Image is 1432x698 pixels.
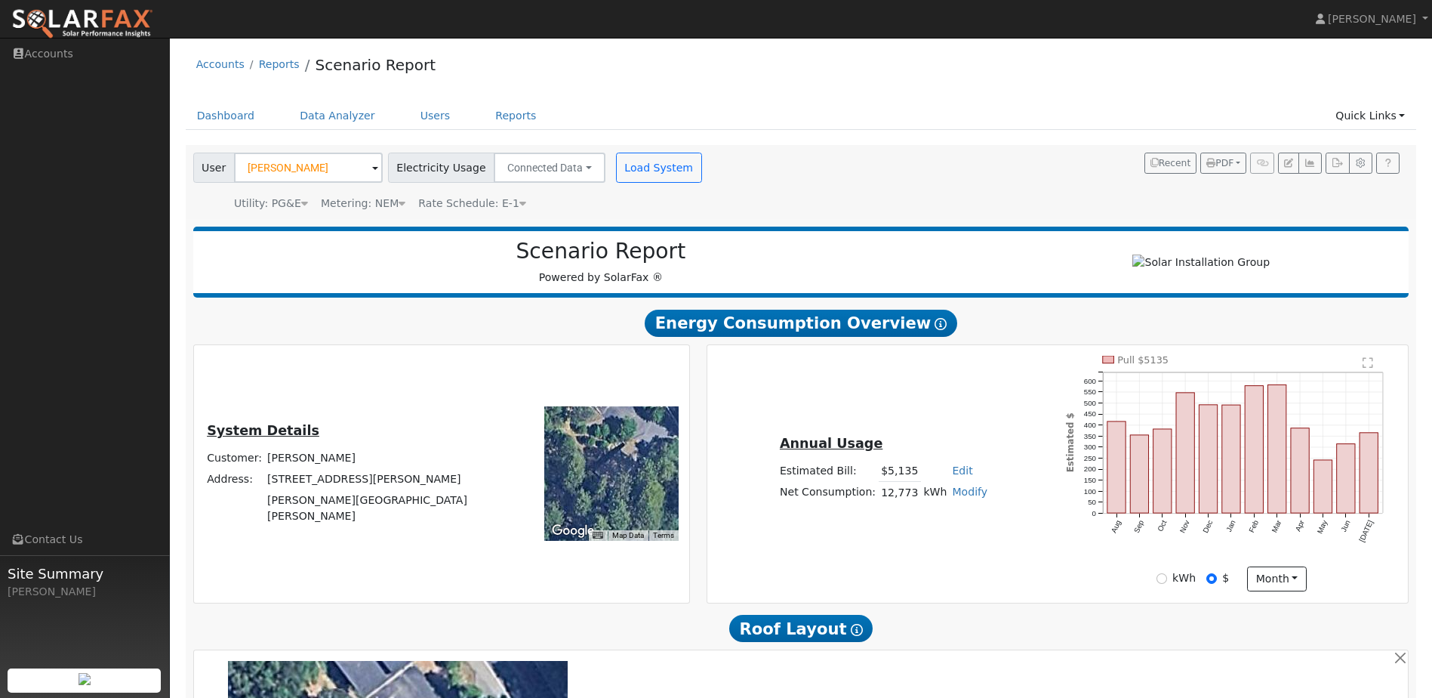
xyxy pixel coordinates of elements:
rect: onclick="" [1199,405,1217,514]
div: Powered by SolarFax ® [201,239,1002,286]
text: Dec [1201,519,1214,534]
a: Reports [484,102,547,130]
a: Reports [259,58,300,70]
button: month [1247,567,1307,592]
span: Roof Layout [729,615,873,642]
text: 250 [1083,454,1096,462]
img: retrieve [79,673,91,685]
text: 500 [1083,399,1096,407]
u: System Details [207,423,319,438]
rect: onclick="" [1130,435,1148,513]
rect: onclick="" [1107,422,1126,513]
td: $5,135 [879,460,921,482]
text: 400 [1083,421,1096,429]
div: Utility: PG&E [234,196,308,212]
text: 300 [1083,443,1096,451]
rect: onclick="" [1291,428,1309,514]
text: Feb [1247,519,1260,534]
span: Electricity Usage [388,153,494,183]
text: 350 [1083,432,1096,440]
input: kWh [1156,573,1167,584]
text: Mar [1270,518,1283,534]
span: Alias: HEV2A [418,197,526,209]
text: 200 [1083,465,1096,474]
div: [PERSON_NAME] [8,584,162,600]
button: Export Interval Data [1326,153,1349,174]
a: Dashboard [186,102,266,130]
a: Accounts [196,58,245,70]
rect: onclick="" [1245,386,1263,514]
a: Users [409,102,462,130]
span: Energy Consumption Overview [645,310,957,337]
text: Apr [1294,518,1307,533]
rect: onclick="" [1153,429,1171,513]
rect: onclick="" [1222,405,1240,513]
td: [PERSON_NAME][GEOGRAPHIC_DATA][PERSON_NAME] [265,490,475,527]
span: Site Summary [8,564,162,584]
button: Keyboard shortcuts [593,530,603,541]
td: kWh [921,482,950,504]
button: Recent [1144,153,1197,174]
text: May [1316,519,1329,535]
text:  [1363,357,1373,369]
a: Modify [952,486,987,498]
td: Customer: [205,447,265,468]
a: Scenario Report [315,56,436,74]
td: Address: [205,468,265,490]
img: Google [548,521,598,541]
td: [PERSON_NAME] [265,447,475,468]
text: Pull $5135 [1117,354,1169,366]
button: Multi-Series Graph [1298,153,1322,174]
text: Oct [1156,519,1169,533]
rect: onclick="" [1268,385,1286,514]
text: Estimated $ [1064,413,1075,473]
text: Jan [1224,519,1237,533]
a: Quick Links [1324,102,1416,130]
button: Settings [1349,153,1372,174]
rect: onclick="" [1176,393,1194,514]
rect: onclick="" [1337,444,1355,514]
text: 0 [1092,509,1096,517]
a: Edit [952,465,972,477]
span: User [193,153,235,183]
text: 150 [1083,476,1096,484]
text: Jun [1339,519,1352,533]
text: 450 [1083,409,1096,418]
text: Aug [1109,519,1122,534]
a: Data Analyzer [288,102,386,130]
button: Map Data [612,530,644,541]
text: [DATE] [1357,519,1375,544]
a: Open this area in Google Maps (opens a new window) [548,521,598,541]
img: SolarFax [11,8,153,40]
button: Connected Data [494,153,605,183]
text: 50 [1088,498,1096,506]
text: 550 [1083,388,1096,396]
u: Annual Usage [780,436,882,451]
a: Help Link [1376,153,1400,174]
button: PDF [1200,153,1246,174]
label: kWh [1172,570,1196,586]
i: Show Help [935,318,947,330]
label: $ [1222,570,1229,586]
rect: onclick="" [1313,460,1332,513]
td: [STREET_ADDRESS][PERSON_NAME] [265,468,475,490]
div: Metering: NEM [321,196,405,212]
a: Terms [653,531,674,539]
input: Select a User [234,153,383,183]
td: 12,773 [879,482,921,504]
button: Load System [616,153,702,183]
button: Edit User [1278,153,1299,174]
i: Show Help [851,624,863,636]
rect: onclick="" [1360,433,1378,513]
text: Sep [1132,519,1146,535]
text: Nov [1178,519,1191,534]
span: PDF [1206,158,1233,168]
h2: Scenario Report [208,239,993,264]
input: $ [1206,573,1217,584]
img: Solar Installation Group [1132,255,1270,270]
text: 600 [1083,377,1096,385]
span: [PERSON_NAME] [1328,13,1416,25]
text: 100 [1083,487,1096,496]
td: Estimated Bill: [777,460,878,482]
td: Net Consumption: [777,482,878,504]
